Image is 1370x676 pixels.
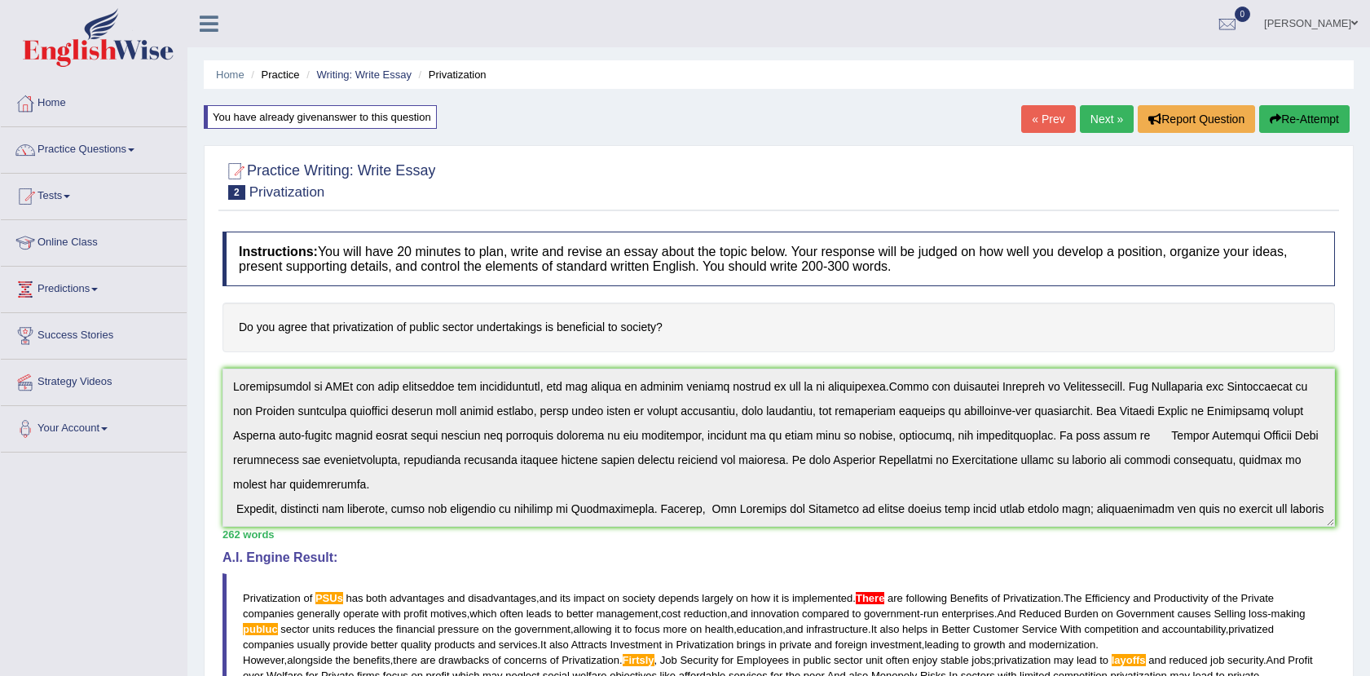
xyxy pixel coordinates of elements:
span: benefits [353,654,390,666]
span: innovation [751,608,799,620]
span: Better [941,623,970,635]
span: disadvantages [468,592,536,604]
span: sector [834,654,862,666]
h4: You will have 20 minutes to plan, write and revise an essay about the topic below. Your response ... [222,232,1335,286]
span: reduced [1170,654,1208,666]
span: Benefits [950,592,989,604]
span: provide [333,638,368,651]
small: Privatization [249,184,325,200]
span: And [997,608,1015,620]
span: Privatization [676,638,733,651]
span: better [371,638,398,651]
span: helps [902,623,927,635]
a: Practice Questions [1,127,187,168]
span: education [737,623,782,635]
b: Instructions: [239,245,318,258]
span: services [499,638,538,651]
span: concerns [504,654,547,666]
span: and [814,638,832,651]
span: and [540,592,557,604]
span: also [549,638,569,651]
span: are [421,654,436,666]
span: of [492,654,501,666]
span: cost [661,608,681,620]
span: privatization [994,654,1051,666]
span: both [366,592,386,604]
span: With [1060,623,1081,635]
span: Privatization [243,592,301,604]
span: The [1064,592,1081,604]
span: to [623,623,632,635]
span: Job [660,654,677,666]
span: of [1211,592,1220,604]
span: are [888,592,903,604]
button: Re-Attempt [1259,105,1350,133]
span: in [931,623,939,635]
span: private [780,638,812,651]
li: Practice [247,67,299,82]
span: investment [870,638,922,651]
span: to [962,638,971,651]
span: modernization [1029,638,1095,651]
span: may [1054,654,1074,666]
span: its [560,592,570,604]
span: units [312,623,334,635]
span: and [1142,623,1160,635]
span: how [751,592,770,604]
span: implemented [792,592,852,604]
span: jobs [971,654,991,666]
span: largely [702,592,733,604]
span: Privatization [562,654,619,666]
span: enjoy [912,654,937,666]
span: in [792,654,800,666]
a: Writing: Write Essay [316,68,412,81]
span: and [786,623,804,635]
span: enterprises [941,608,993,620]
span: making [1271,608,1306,620]
h4: A.I. Engine Result: [222,550,1335,565]
span: it [615,623,620,635]
span: of [991,592,1000,604]
button: Report Question [1138,105,1255,133]
span: Profit [1288,654,1312,666]
span: on [690,623,702,635]
span: lead [1077,654,1097,666]
h4: Do you agree that privatization of public sector undertakings is beneficial to society? [222,303,1335,352]
span: usually [297,638,330,651]
div: You have already given answer to this question [204,105,437,129]
a: Tests [1,174,187,214]
span: operate [343,608,379,620]
span: Burden [1064,608,1099,620]
span: Productivity [1154,592,1209,604]
span: products [434,638,475,651]
a: Strategy Videos [1,360,187,400]
span: sector [280,623,309,635]
a: Success Stories [1,313,187,354]
span: management [597,608,659,620]
span: Possible spelling mistake found. (did you mean: Firstly) [623,654,654,666]
span: 2 [228,185,245,200]
span: And [1266,654,1285,666]
span: companies [243,608,294,620]
span: Privatization [1003,592,1061,604]
span: government [514,623,570,635]
span: to [1099,654,1108,666]
span: drawbacks [438,654,489,666]
span: competition [1084,623,1138,635]
div: 262 words [222,527,1335,542]
span: Possible spelling mistake found. (did you mean: public) [243,623,278,635]
span: accountability [1162,623,1226,635]
span: on [1101,608,1112,620]
span: job [1210,654,1224,666]
span: health [705,623,733,635]
span: with [382,608,401,620]
span: Security [680,654,718,666]
span: Government [1116,608,1174,620]
span: Possible spelling mistake found. (did you mean: payoffs) [1112,654,1146,666]
a: Predictions [1,267,187,307]
span: 0 [1235,7,1251,22]
span: which [469,608,496,620]
span: reduces [337,623,375,635]
h2: Practice Writing: Write Essay [222,159,435,200]
span: Possible spelling mistake found. (did you mean: Plus) [315,592,343,604]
